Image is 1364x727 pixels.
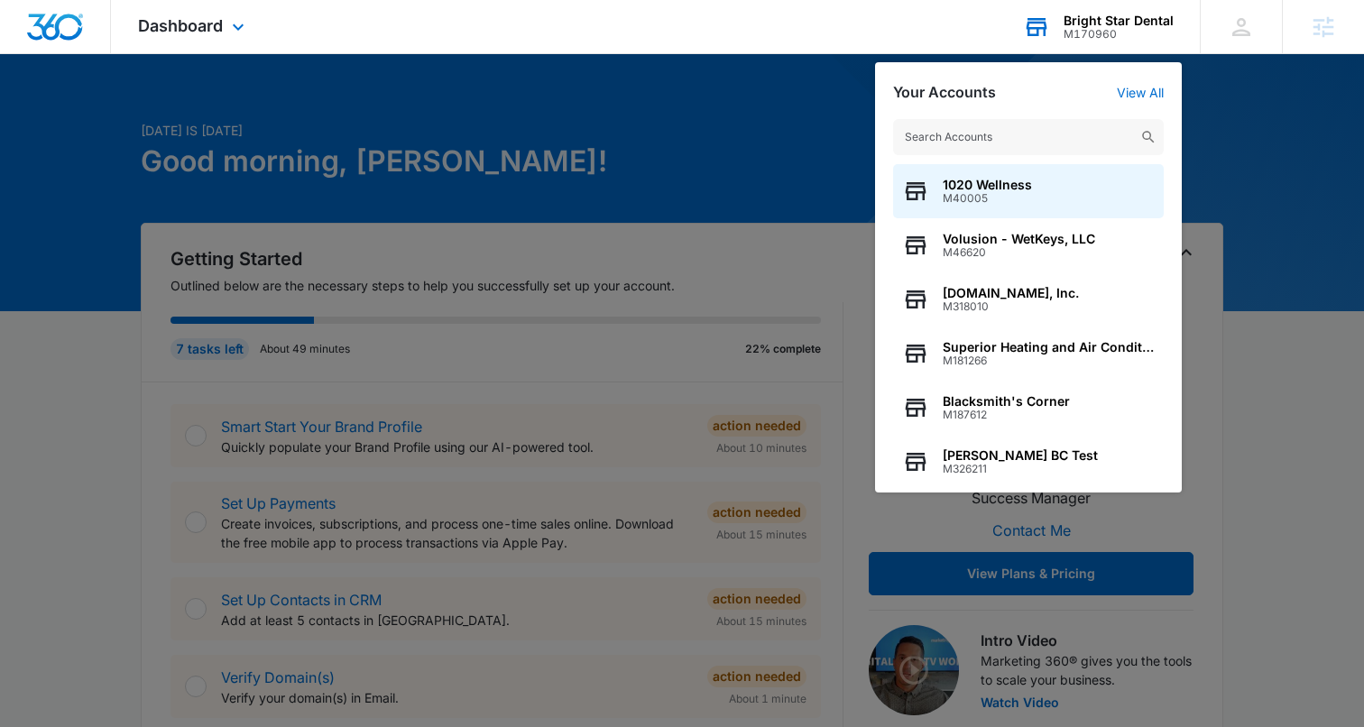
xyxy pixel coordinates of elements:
[943,286,1079,300] span: [DOMAIN_NAME], Inc.
[1064,28,1174,41] div: account id
[1064,14,1174,28] div: account name
[893,218,1164,272] button: Volusion - WetKeys, LLCM46620
[893,119,1164,155] input: Search Accounts
[943,178,1032,192] span: 1020 Wellness
[943,394,1070,409] span: Blacksmith's Corner
[943,354,1155,367] span: M181266
[138,16,223,35] span: Dashboard
[943,300,1079,313] span: M318010
[893,327,1164,381] button: Superior Heating and Air ConditioningM181266
[893,164,1164,218] button: 1020 WellnessM40005
[893,435,1164,489] button: [PERSON_NAME] BC TestM326211
[943,340,1155,354] span: Superior Heating and Air Conditioning
[943,448,1098,463] span: [PERSON_NAME] BC Test
[943,246,1095,259] span: M46620
[943,192,1032,205] span: M40005
[943,463,1098,475] span: M326211
[1117,85,1164,100] a: View All
[943,409,1070,421] span: M187612
[893,84,996,101] h2: Your Accounts
[943,232,1095,246] span: Volusion - WetKeys, LLC
[893,272,1164,327] button: [DOMAIN_NAME], Inc.M318010
[893,381,1164,435] button: Blacksmith's CornerM187612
